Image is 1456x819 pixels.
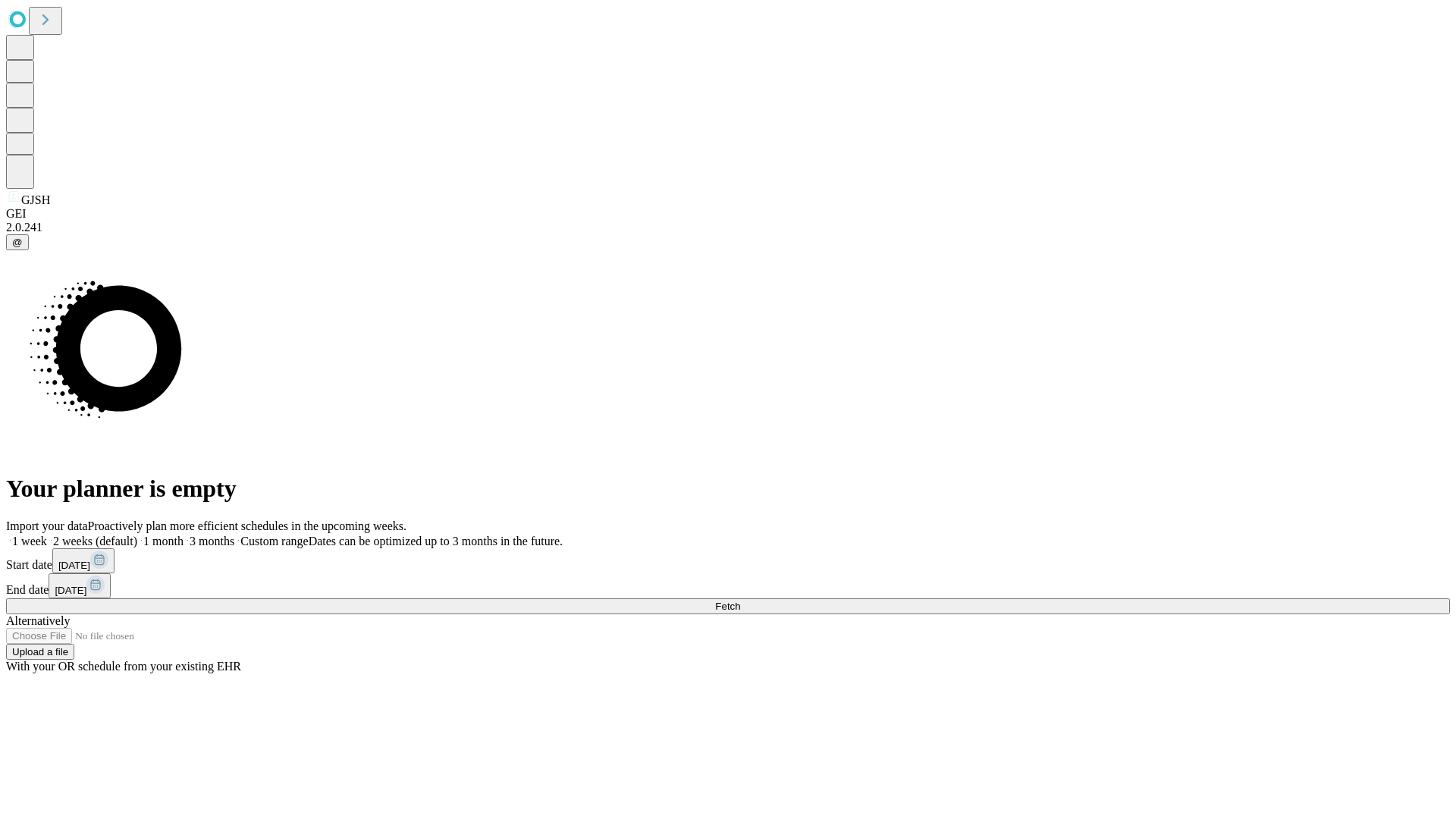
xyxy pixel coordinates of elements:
span: Import your data [6,519,88,532]
span: Proactively plan more efficient schedules in the upcoming weeks. [88,519,406,532]
button: Upload a file [6,644,74,660]
span: Dates can be optimized up to 3 months in the future. [309,535,563,548]
span: Custom range [240,535,308,548]
button: @ [6,234,29,250]
span: @ [12,237,23,248]
span: 1 month [143,535,184,548]
span: With your OR schedule from your existing EHR [6,660,241,673]
span: [DATE] [58,560,90,571]
div: Start date [6,548,1450,573]
span: Fetch [715,601,740,612]
div: End date [6,573,1450,598]
button: Fetch [6,598,1450,614]
span: Alternatively [6,614,70,627]
span: 2 weeks (default) [53,535,137,548]
span: [DATE] [55,585,86,596]
span: 1 week [12,535,47,548]
span: GJSH [21,193,50,206]
div: 2.0.241 [6,221,1450,234]
div: GEI [6,207,1450,221]
span: 3 months [190,535,234,548]
button: [DATE] [52,548,115,573]
button: [DATE] [49,573,111,598]
h1: Your planner is empty [6,475,1450,503]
